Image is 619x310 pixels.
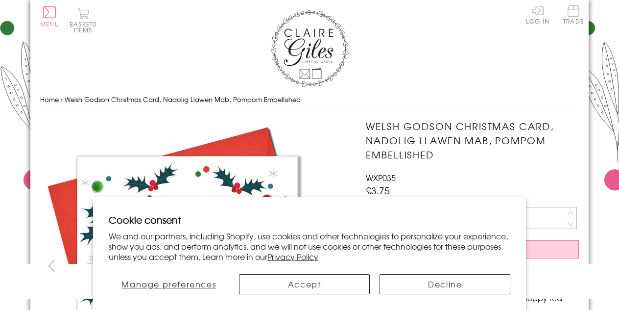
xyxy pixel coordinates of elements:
[109,274,229,294] button: Manage preferences
[366,119,579,161] h1: Welsh Godson Christmas Card, Nadolig Llawen Mab, Pompom Embellished
[40,90,579,110] nav: breadcrumbs
[563,5,584,26] a: Trade
[70,8,96,33] button: Basket0 items
[74,20,96,34] span: 0 items
[239,274,370,294] button: Accept
[109,231,511,261] p: We and our partners, including Shopify, use cookies and other technologies to personalize your ex...
[61,95,63,104] span: ›
[40,255,62,277] button: prev
[40,20,59,28] span: Menu
[109,213,511,227] h2: Cookie consent
[366,172,396,183] span: WXP035
[270,10,349,87] img: Claire Giles Greetings Cards
[526,5,549,24] a: Log In
[65,95,301,104] span: Welsh Godson Christmas Card, Nadolig Llawen Mab, Pompom Embellished
[40,6,59,27] button: Menu
[40,95,59,104] a: Home
[366,183,390,197] span: £3.75
[121,278,216,290] span: Manage preferences
[380,274,510,294] button: Decline
[267,251,318,262] a: Privacy Policy
[563,5,584,24] span: Trade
